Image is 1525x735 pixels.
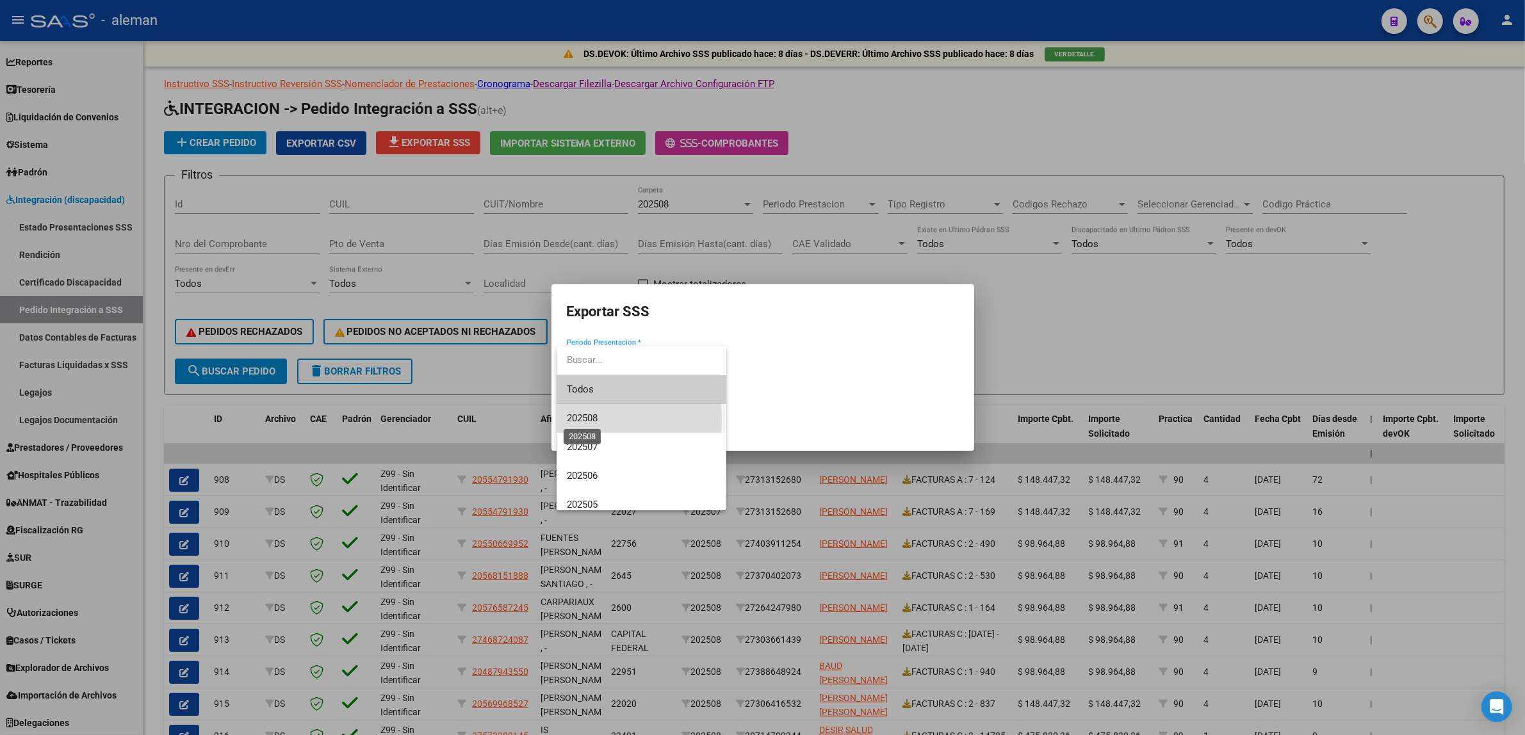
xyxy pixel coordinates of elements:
[567,375,716,404] span: Todos
[1481,691,1512,722] div: Open Intercom Messenger
[567,470,598,481] span: 202506
[567,412,598,424] span: 202508
[567,441,598,453] span: 202507
[567,499,598,510] span: 202505
[557,346,721,375] input: dropdown search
